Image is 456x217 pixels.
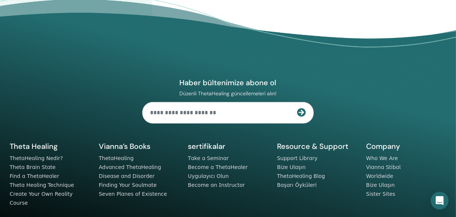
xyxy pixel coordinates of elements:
a: Theta Brain State [10,164,56,170]
a: Take a Seminar [188,155,229,161]
a: Sister Sites [366,191,395,197]
a: Create Your Own Reality Course [10,191,73,206]
a: Disease and Disorder [99,173,154,179]
a: Başarı Öyküleri [277,182,317,188]
a: Become a ThetaHealer [188,164,248,170]
a: ThetaHealing Blog [277,173,325,179]
h5: Resource & Support [277,141,357,151]
a: Worldwide [366,173,393,179]
h5: Theta Healing [10,141,90,151]
a: Find a ThetaHealer [10,173,59,179]
h5: Vianna’s Books [99,141,179,151]
a: Advanced ThetaHealing [99,164,161,170]
a: Bize Ulaşın [277,164,306,170]
h4: Haber bültenimize abone ol [142,78,314,87]
a: Seven Planes of Existence [99,191,167,197]
a: Uygulayıcı Olun [188,173,229,179]
p: Düzenli ThetaHealing güncellemeleri alın! [142,90,314,97]
a: Become an Instructor [188,182,245,188]
a: Bize Ulaşın [366,182,395,188]
a: Who We Are [366,155,398,161]
a: ThetaHealing [99,155,134,161]
a: Finding Your Soulmate [99,182,157,188]
div: Open Intercom Messenger [431,192,449,210]
h5: Company [366,141,446,151]
a: ThetaHealing Nedir? [10,155,63,161]
h5: sertifikalar [188,141,268,151]
a: Support Library [277,155,317,161]
a: Theta Healing Technique [10,182,74,188]
a: Vianna Stibal [366,164,401,170]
